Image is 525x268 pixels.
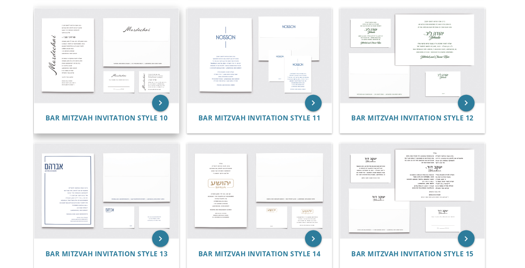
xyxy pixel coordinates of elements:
[34,143,179,238] img: Bar Mitzvah Invitation Style 13
[152,94,169,111] a: keyboard_arrow_right
[187,8,332,103] img: Bar Mitzvah Invitation Style 11
[458,230,474,247] a: keyboard_arrow_right
[187,143,332,238] img: Bar Mitzvah Invitation Style 14
[340,143,484,238] img: Bar Mitzvah Invitation Style 15
[198,113,321,123] span: Bar Mitzvah Invitation Style 11
[340,8,484,103] img: Bar Mitzvah Invitation Style 12
[46,249,168,258] span: Bar Mitzvah Invitation Style 13
[305,94,322,111] a: keyboard_arrow_right
[198,249,321,258] span: Bar Mitzvah Invitation Style 14
[46,113,168,123] span: Bar Mitzvah Invitation Style 10
[198,250,321,258] a: Bar Mitzvah Invitation Style 14
[46,250,168,258] a: Bar Mitzvah Invitation Style 13
[305,230,322,247] a: keyboard_arrow_right
[351,113,474,123] span: Bar Mitzvah Invitation Style 12
[351,249,474,258] span: Bar Mitzvah Invitation Style 15
[351,114,474,122] a: Bar Mitzvah Invitation Style 12
[34,8,179,103] img: Bar Mitzvah Invitation Style 10
[458,94,474,111] a: keyboard_arrow_right
[152,230,169,247] a: keyboard_arrow_right
[46,114,168,122] a: Bar Mitzvah Invitation Style 10
[198,114,321,122] a: Bar Mitzvah Invitation Style 11
[351,250,474,258] a: Bar Mitzvah Invitation Style 15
